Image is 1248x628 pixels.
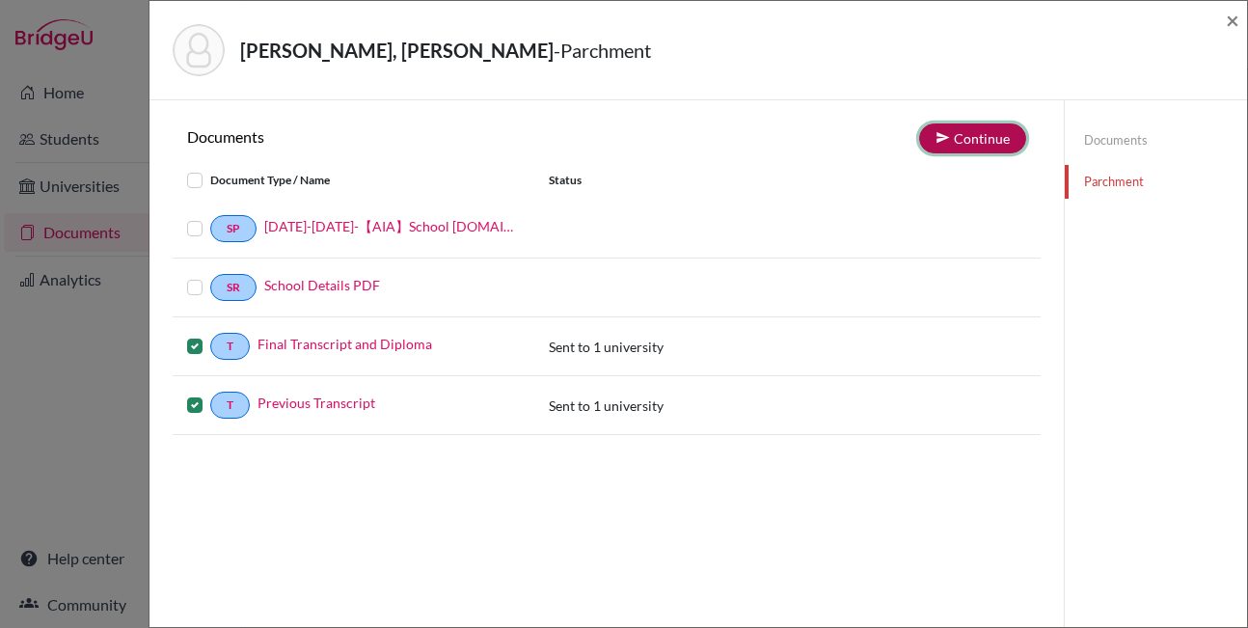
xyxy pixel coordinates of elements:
[1226,9,1239,32] button: Close
[554,39,651,62] span: - Parchment
[210,215,257,242] a: SP
[1065,123,1247,157] a: Documents
[1065,165,1247,199] a: Parchment
[1226,6,1239,34] span: ×
[549,339,664,355] span: Sent to 1 university
[534,169,751,192] div: Status
[173,169,534,192] div: Document Type / Name
[258,393,375,413] a: Previous Transcript
[240,39,554,62] strong: [PERSON_NAME], [PERSON_NAME]
[210,392,250,419] a: T
[264,216,520,236] a: [DATE]-[DATE]-【AIA】School [DOMAIN_NAME]_wide
[258,334,432,354] a: Final Transcript and Diploma
[210,274,257,301] a: SR
[173,127,607,146] h6: Documents
[264,275,380,295] a: School Details PDF
[919,123,1026,153] button: Continue
[549,397,664,414] span: Sent to 1 university
[210,333,250,360] a: T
